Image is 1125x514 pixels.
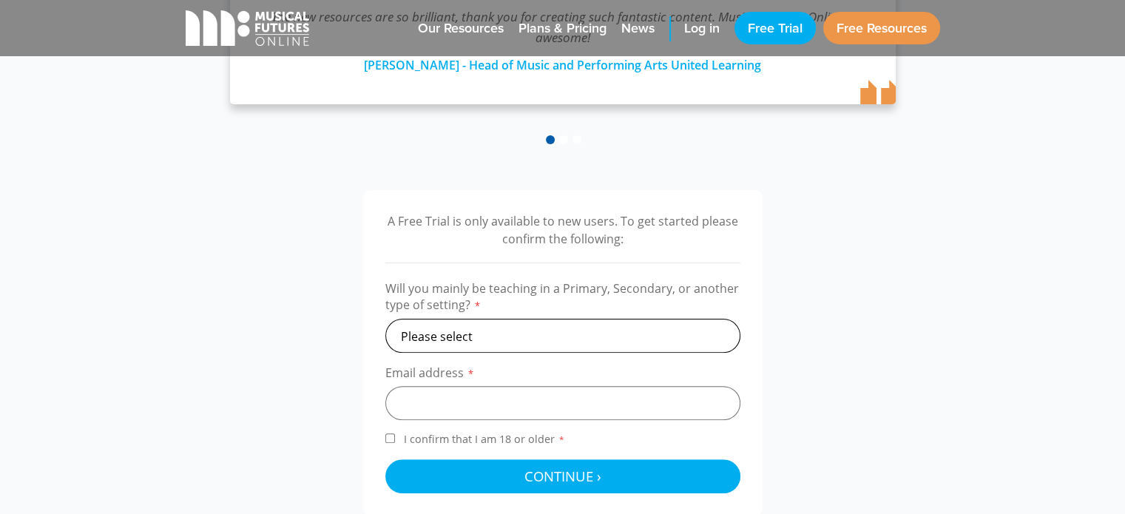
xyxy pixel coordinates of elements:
[418,18,504,38] span: Our Resources
[518,18,607,38] span: Plans & Pricing
[401,432,568,446] span: I confirm that I am 18 or older
[385,365,740,386] label: Email address
[260,48,866,75] div: [PERSON_NAME] - Head of Music and Performing Arts United Learning
[385,459,740,493] button: Continue ›
[524,467,601,485] span: Continue ›
[823,12,940,44] a: Free Resources
[385,280,740,319] label: Will you mainly be teaching in a Primary, Secondary, or another type of setting?
[684,18,720,38] span: Log in
[385,212,740,248] p: A Free Trial is only available to new users. To get started please confirm the following:
[385,433,395,443] input: I confirm that I am 18 or older*
[734,12,816,44] a: Free Trial
[621,18,655,38] span: News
